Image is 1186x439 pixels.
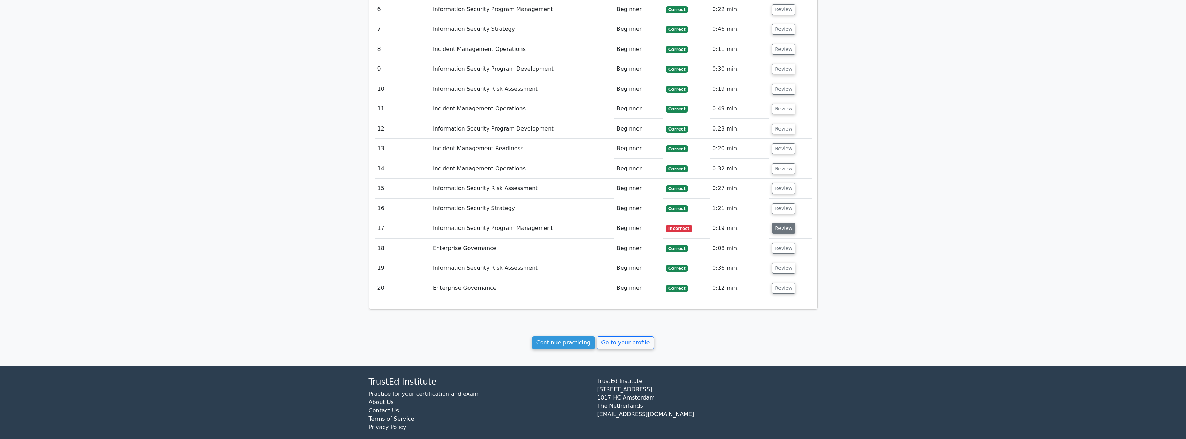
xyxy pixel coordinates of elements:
[772,263,795,274] button: Review
[614,79,663,99] td: Beginner
[614,258,663,278] td: Beginner
[430,199,614,218] td: Information Security Strategy
[375,278,430,298] td: 20
[430,159,614,179] td: Incident Management Operations
[772,124,795,134] button: Review
[666,285,688,292] span: Correct
[772,64,795,74] button: Review
[772,243,795,254] button: Review
[369,407,399,414] a: Contact Us
[614,119,663,139] td: Beginner
[710,159,769,179] td: 0:32 min.
[772,24,795,35] button: Review
[666,46,688,53] span: Correct
[614,179,663,198] td: Beginner
[666,165,688,172] span: Correct
[710,199,769,218] td: 1:21 min.
[614,99,663,119] td: Beginner
[369,377,589,387] h4: TrustEd Institute
[593,377,822,437] div: TrustEd Institute [STREET_ADDRESS] 1017 HC Amsterdam The Netherlands [EMAIL_ADDRESS][DOMAIN_NAME]
[614,278,663,298] td: Beginner
[710,239,769,258] td: 0:08 min.
[375,39,430,59] td: 8
[430,39,614,59] td: Incident Management Operations
[710,119,769,139] td: 0:23 min.
[430,139,614,159] td: Incident Management Readiness
[430,79,614,99] td: Information Security Risk Assessment
[710,59,769,79] td: 0:30 min.
[666,6,688,13] span: Correct
[375,199,430,218] td: 16
[375,159,430,179] td: 14
[375,99,430,119] td: 11
[772,4,795,15] button: Review
[666,126,688,133] span: Correct
[710,39,769,59] td: 0:11 min.
[666,145,688,152] span: Correct
[772,183,795,194] button: Review
[375,239,430,258] td: 18
[666,26,688,33] span: Correct
[430,218,614,238] td: Information Security Program Management
[375,139,430,159] td: 13
[710,278,769,298] td: 0:12 min.
[375,19,430,39] td: 7
[614,39,663,59] td: Beginner
[666,185,688,192] span: Correct
[614,59,663,79] td: Beginner
[597,336,654,349] a: Go to your profile
[614,159,663,179] td: Beginner
[772,163,795,174] button: Review
[430,19,614,39] td: Information Security Strategy
[772,104,795,114] button: Review
[710,179,769,198] td: 0:27 min.
[710,218,769,238] td: 0:19 min.
[375,59,430,79] td: 9
[430,258,614,278] td: Information Security Risk Assessment
[772,44,795,55] button: Review
[430,278,614,298] td: Enterprise Governance
[375,119,430,139] td: 12
[666,86,688,93] span: Correct
[614,218,663,238] td: Beginner
[666,265,688,272] span: Correct
[614,199,663,218] td: Beginner
[666,225,692,232] span: Incorrect
[614,19,663,39] td: Beginner
[369,424,407,430] a: Privacy Policy
[430,59,614,79] td: Information Security Program Development
[375,79,430,99] td: 10
[430,119,614,139] td: Information Security Program Development
[375,179,430,198] td: 15
[666,106,688,113] span: Correct
[710,139,769,159] td: 0:20 min.
[666,205,688,212] span: Correct
[430,99,614,119] td: Incident Management Operations
[772,203,795,214] button: Review
[375,218,430,238] td: 17
[710,99,769,119] td: 0:49 min.
[772,223,795,234] button: Review
[614,239,663,258] td: Beginner
[710,258,769,278] td: 0:36 min.
[772,84,795,95] button: Review
[666,245,688,252] span: Correct
[532,336,595,349] a: Continue practicing
[772,143,795,154] button: Review
[369,399,394,405] a: About Us
[369,415,414,422] a: Terms of Service
[772,283,795,294] button: Review
[614,139,663,159] td: Beginner
[430,239,614,258] td: Enterprise Governance
[666,66,688,73] span: Correct
[710,79,769,99] td: 0:19 min.
[710,19,769,39] td: 0:46 min.
[375,258,430,278] td: 19
[430,179,614,198] td: Information Security Risk Assessment
[369,391,479,397] a: Practice for your certification and exam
